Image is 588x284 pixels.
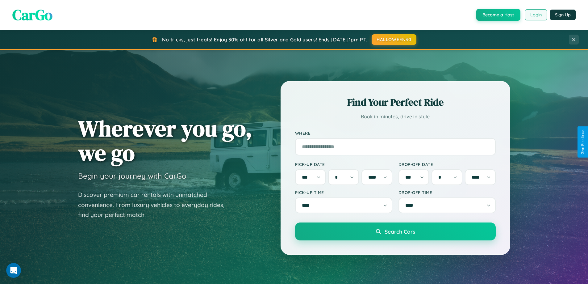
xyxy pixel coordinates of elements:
[550,10,576,20] button: Sign Up
[295,130,496,136] label: Where
[372,34,416,45] button: HALLOWEEN30
[525,9,547,20] button: Login
[398,190,496,195] label: Drop-off Time
[581,129,585,155] div: Give Feedback
[398,162,496,167] label: Drop-off Date
[12,5,52,25] span: CarGo
[295,95,496,109] h2: Find Your Perfect Ride
[78,190,232,220] p: Discover premium car rentals with unmatched convenience. From luxury vehicles to everyday rides, ...
[476,9,520,21] button: Become a Host
[295,223,496,240] button: Search Cars
[385,228,415,235] span: Search Cars
[295,162,392,167] label: Pick-up Date
[78,116,252,165] h1: Wherever you go, we go
[295,112,496,121] p: Book in minutes, drive in style
[295,190,392,195] label: Pick-up Time
[78,171,186,180] h3: Begin your journey with CarGo
[162,36,367,43] span: No tricks, just treats! Enjoy 30% off for all Silver and Gold users! Ends [DATE] 1pm PT.
[6,263,21,278] iframe: Intercom live chat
